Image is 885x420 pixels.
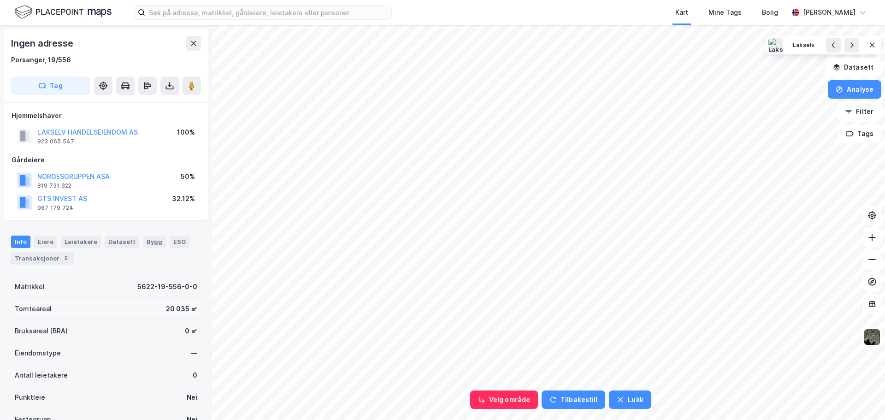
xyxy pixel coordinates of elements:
[803,7,855,18] div: [PERSON_NAME]
[145,6,391,19] input: Søk på adresse, matrikkel, gårdeiere, leietakere eller personer
[825,58,881,77] button: Datasett
[193,370,197,381] div: 0
[708,7,742,18] div: Mine Tags
[37,204,73,212] div: 987 179 724
[166,303,197,314] div: 20 035 ㎡
[839,376,885,420] iframe: Chat Widget
[15,281,45,292] div: Matrikkel
[143,236,166,248] div: Bygg
[170,236,189,248] div: ESG
[470,390,538,409] button: Velg område
[837,102,881,121] button: Filter
[105,236,139,248] div: Datasett
[15,348,61,359] div: Eiendomstype
[12,154,201,166] div: Gårdeiere
[11,77,90,95] button: Tag
[61,254,71,263] div: 5
[177,127,195,138] div: 100%
[15,303,52,314] div: Tomteareal
[839,376,885,420] div: Kontrollprogram for chat
[191,348,197,359] div: —
[11,54,71,65] div: Porsanger, 19/556
[37,138,74,145] div: 923 065 547
[15,392,45,403] div: Punktleie
[11,236,30,248] div: Info
[675,7,688,18] div: Kart
[15,4,112,20] img: logo.f888ab2527a4732fd821a326f86c7f29.svg
[828,80,881,99] button: Analyse
[838,124,881,143] button: Tags
[11,36,75,51] div: Ingen adresse
[542,390,605,409] button: Tilbakestill
[12,110,201,121] div: Hjemmelshaver
[787,38,820,53] button: Lakselv
[863,328,881,346] img: 9k=
[15,370,68,381] div: Antall leietakere
[61,236,101,248] div: Leietakere
[181,171,195,182] div: 50%
[15,325,68,337] div: Bruksareal (BRA)
[185,325,197,337] div: 0 ㎡
[34,236,57,248] div: Eiere
[137,281,197,292] div: 5622-19-556-0-0
[762,7,778,18] div: Bolig
[793,41,814,49] div: Lakselv
[187,392,197,403] div: Nei
[11,252,74,265] div: Transaksjoner
[768,38,783,53] img: Lakselv
[172,193,195,204] div: 32.12%
[609,390,651,409] button: Lukk
[37,182,71,189] div: 819 731 322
